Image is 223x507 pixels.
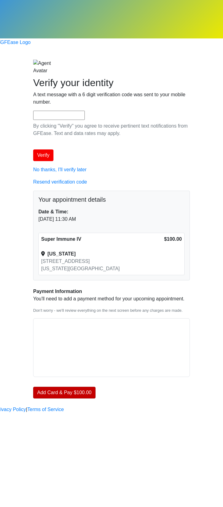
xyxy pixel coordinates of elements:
[33,387,96,398] button: Add Card & Pay $100.00
[33,60,52,74] img: Agent Avatar
[33,167,87,172] a: No thanks, I'll verify later
[38,209,68,214] strong: Date & Time:
[33,307,190,313] p: Don't worry - we'll review everything on the next screen before any charges are made.
[33,295,190,303] p: You'll need to add a payment method for your upcoming appointment.
[33,91,190,106] p: A text message with a 6 digit verification code was sent to your mobile number.
[33,122,190,137] p: By clicking "Verify" you agree to receive pertinent text notifications from GFEase. Text and data...
[26,406,27,413] a: |
[47,251,76,256] strong: [US_STATE]
[33,149,53,161] button: Verify
[41,258,164,272] div: [STREET_ADDRESS] [US_STATE][GEOGRAPHIC_DATA]
[41,236,164,243] div: Super Immune IV
[27,406,64,413] a: Terms of Service
[164,236,182,243] div: $100.00
[33,179,87,184] a: Resend verification code
[33,288,190,295] div: Payment Information
[38,196,185,203] h5: Your appointment details
[33,77,190,89] h2: Verify your identity
[38,216,185,223] div: [DATE] 11:30 AM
